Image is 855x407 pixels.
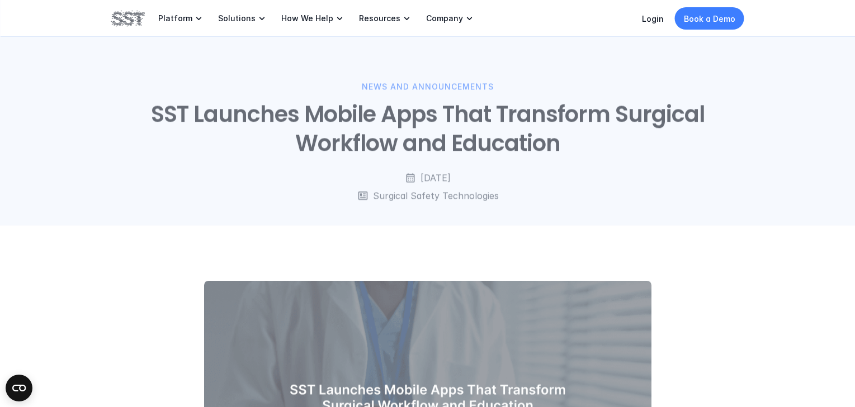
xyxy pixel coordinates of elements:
[642,14,664,23] a: Login
[143,100,712,158] h1: SST Launches Mobile Apps That Transform Surgical Workflow and Education
[6,375,32,401] button: Open CMP widget
[684,13,735,25] p: Book a Demo
[426,13,463,23] p: Company
[372,189,498,203] p: Surgical Safety Technologies
[421,171,451,185] p: [DATE]
[281,13,333,23] p: How We Help
[111,9,145,28] img: SST logo
[218,13,256,23] p: Solutions
[362,80,494,93] p: News and Announcements
[675,7,744,30] a: Book a Demo
[158,13,192,23] p: Platform
[359,13,400,23] p: Resources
